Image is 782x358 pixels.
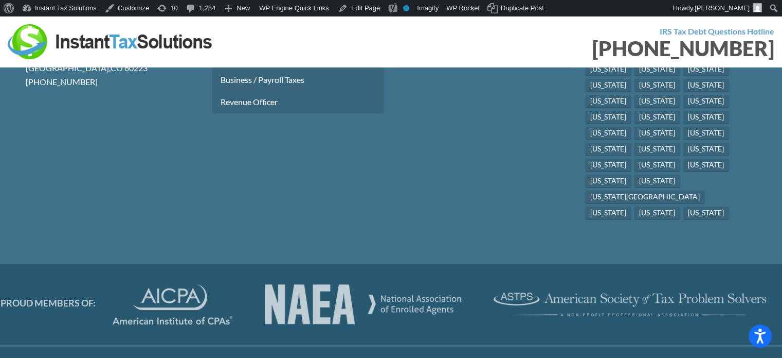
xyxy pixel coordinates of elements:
span: PROUD MEMBERS OF: [1,297,96,309]
a: [US_STATE] [634,63,680,76]
img: AICPA Logo [265,284,461,325]
a: [US_STATE] [585,111,631,124]
a: [US_STATE] [585,63,631,76]
a: [US_STATE] [683,143,729,156]
span: 80223 [124,63,148,73]
a: [US_STATE] [683,111,729,124]
a: [US_STATE] [683,159,729,172]
a: [US_STATE] [634,111,680,124]
a: [US_STATE] [585,175,631,188]
a: [US_STATE] [585,127,631,140]
a: [US_STATE] [634,175,680,188]
a: [US_STATE] [634,95,680,108]
strong: IRS Tax Debt Questions Hotline [660,26,774,36]
a: [US_STATE] [585,159,631,172]
a: [US_STATE] [585,95,631,108]
a: [US_STATE] [634,159,680,172]
a: [US_STATE][GEOGRAPHIC_DATA] [585,191,705,204]
a: [US_STATE] [683,95,729,108]
a: [US_STATE] [634,143,680,156]
img: ASTPS Logo [494,293,766,316]
a: Revenue Officer [212,91,384,113]
img: AICPA Logo [113,284,232,325]
a: [US_STATE] [683,79,729,92]
a: [US_STATE] [585,207,631,220]
a: [US_STATE] [585,143,631,156]
a: Instant Tax Solutions Logo [8,36,213,45]
div: [PHONE_NUMBER] [399,38,775,59]
a: [US_STATE] [585,79,631,92]
a: [US_STATE] [634,207,680,220]
img: Instant Tax Solutions Logo [8,24,213,59]
a: Business / Payroll Taxes [212,69,384,91]
div: No index [403,5,409,11]
a: [US_STATE] [683,207,729,220]
span: [PHONE_NUMBER] [26,77,98,87]
a: [US_STATE] [683,63,729,76]
a: [US_STATE] [634,127,680,140]
span: [PERSON_NAME] [695,4,750,12]
a: [US_STATE] [683,127,729,140]
span: [GEOGRAPHIC_DATA] [26,63,109,73]
a: [US_STATE] [634,79,680,92]
span: CO [111,63,123,73]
